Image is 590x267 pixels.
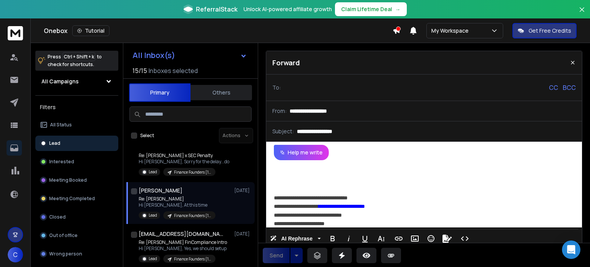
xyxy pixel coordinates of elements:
span: 15 / 15 [133,66,147,75]
button: Emoticons [424,231,438,246]
button: Meeting Completed [35,191,118,206]
button: Claim Lifetime Deal→ [335,2,407,16]
p: Get Free Credits [529,27,571,35]
p: Finance Founders [1-10] [174,256,211,262]
div: Open Intercom Messenger [562,240,580,259]
button: Close banner [577,5,587,23]
button: Closed [35,209,118,225]
h3: Filters [35,102,118,113]
p: [DATE] [234,187,252,194]
p: Lead [49,140,60,146]
div: Onebox [44,25,393,36]
button: Lead [35,136,118,151]
button: C [8,247,23,262]
button: All Campaigns [35,74,118,89]
button: Interested [35,154,118,169]
button: Get Free Credits [512,23,577,38]
button: Bold (Ctrl+B) [325,231,340,246]
button: Out of office [35,228,118,243]
p: My Workspace [431,27,472,35]
p: Re: [PERSON_NAME] [139,196,215,202]
p: Meeting Completed [49,196,95,202]
p: Lead [149,256,157,262]
button: All Status [35,117,118,133]
button: Others [191,84,252,101]
p: To: [272,84,281,91]
button: AI Rephrase [268,231,322,246]
button: More Text [374,231,388,246]
p: [DATE] [234,231,252,237]
button: Italic (Ctrl+I) [341,231,356,246]
p: Hi [PERSON_NAME], Sorry for the delay...do [139,159,229,165]
h3: Inboxes selected [149,66,198,75]
button: Insert Link (Ctrl+K) [391,231,406,246]
p: Lead [149,169,157,175]
button: Tutorial [72,25,109,36]
p: Finance Founders [1-10] [174,169,211,175]
p: Out of office [49,232,78,239]
button: Help me write [274,145,329,160]
button: All Inbox(s) [126,48,253,63]
span: → [395,5,401,13]
p: Forward [272,57,300,68]
button: Code View [457,231,472,246]
p: Hi [PERSON_NAME], At this time [139,202,215,208]
p: Closed [49,214,66,220]
p: Subject: [272,128,294,135]
button: Insert Image (Ctrl+P) [408,231,422,246]
p: BCC [563,83,576,92]
button: Meeting Booked [35,172,118,188]
h1: [PERSON_NAME] [139,187,182,194]
button: Primary [129,83,191,102]
p: Interested [49,159,74,165]
span: ReferralStack [196,5,237,14]
p: CC [549,83,558,92]
span: Ctrl + Shift + k [63,52,95,61]
button: Signature [440,231,454,246]
p: Finance Founders [1-10] [174,213,211,219]
span: AI Rephrase [280,235,314,242]
button: Wrong person [35,246,118,262]
p: Unlock AI-powered affiliate growth [244,5,332,13]
h1: All Campaigns [41,78,79,85]
h1: [EMAIL_ADDRESS][DOMAIN_NAME] [139,230,223,238]
p: Lead [149,212,157,218]
p: Press to check for shortcuts. [48,53,102,68]
p: From: [272,107,287,115]
p: Re: [PERSON_NAME] FinCompliance Intro [139,239,227,245]
label: Select [140,133,154,139]
button: Underline (Ctrl+U) [358,231,372,246]
p: Wrong person [49,251,82,257]
p: All Status [50,122,72,128]
p: Re: [PERSON_NAME] x SEC Penalty [139,153,229,159]
p: Hi [PERSON_NAME], Yes, we should setup [139,245,227,252]
p: Meeting Booked [49,177,87,183]
h1: All Inbox(s) [133,51,175,59]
